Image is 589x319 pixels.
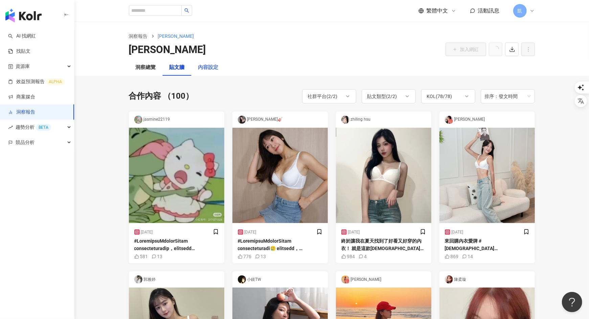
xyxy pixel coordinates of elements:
[562,292,582,312] iframe: Help Scout Beacon - Open
[129,128,224,223] img: post-image
[308,92,338,100] div: 社群平台 ( 2 / 2 )
[8,33,36,40] a: searchAI 找網紅
[478,7,500,14] span: 活動訊息
[129,91,194,102] div: 合作內容 （100）
[8,48,30,55] a: 找貼文
[158,33,194,39] span: [PERSON_NAME]
[129,271,224,288] div: 郭雅婷
[129,43,206,57] div: [PERSON_NAME]
[341,275,349,284] img: KOL Avatar
[439,112,535,128] div: [PERSON_NAME]
[8,78,65,85] a: 效益預測報告ALPHA
[152,254,163,259] div: 13
[5,9,42,22] img: logo
[341,237,426,252] div: 終於讓我在夏天找到了好看又好穿的內衣！ 就是這款[DEMOGRAPHIC_DATA][PERSON_NAME]「親膚無痕 [PERSON_NAME]挺素面」 夏天一向都很不喜歡穿內衣 因為容易悶...
[136,64,156,72] div: 洞察總覽
[445,275,453,284] img: KOL Avatar
[427,92,452,100] div: KOL ( 78 / 78 )
[198,64,219,72] div: 內容設定
[134,229,153,235] div: [DATE]
[462,254,473,259] div: 14
[128,32,149,40] a: 洞察報告
[446,43,486,56] button: 加入網紅
[238,275,246,284] img: KOL Avatar
[16,135,35,150] span: 競品分析
[16,59,30,74] span: 資源庫
[8,109,35,116] a: 洞察報告
[367,92,397,100] div: 貼文類型 ( 2 / 2 )
[36,124,51,131] div: BETA
[184,8,189,13] span: search
[134,116,142,124] img: KOL Avatar
[336,271,431,288] div: [PERSON_NAME]
[8,94,35,100] a: 商案媒合
[445,229,463,235] div: [DATE]
[445,237,529,252] div: 來回購內衣愛牌 #[DEMOGRAPHIC_DATA][PERSON_NAME] 這次試穿了夏日新品 Summer White 罩杯升級 [PERSON_NAME]輕真水 最近的天氣一出門就滿身...
[232,271,328,288] div: 小鎂TW
[427,7,448,15] span: 繁體中文
[445,254,459,259] div: 869
[255,254,266,259] div: 13
[341,229,360,235] div: [DATE]
[439,128,535,223] img: post-image
[341,116,349,124] img: KOL Avatar
[238,229,256,235] div: [DATE]
[439,271,535,288] div: 陳柔璇
[336,128,431,223] img: post-image
[8,125,13,130] span: rise
[134,237,219,252] div: #LoremipsuMdolorSitam consecteturadip，elitsedd eiusmodtemporinci！ @utlabo.et 「dolo magnaa」 ， enim...
[169,64,185,72] div: 貼文牆
[129,112,224,128] div: jasmine22119
[16,120,51,135] span: 趨勢分析
[238,116,246,124] img: KOL Avatar
[336,112,431,128] div: zhiling hsu
[238,237,322,252] div: #LoremipsuMdolorSitam consecteturadi🥲 elitsedd，eiusmodtempor incidi utlaboree！！ doloremagnaali......
[341,254,355,259] div: 984
[134,275,142,284] img: KOL Avatar
[134,254,148,259] div: 581
[232,112,328,128] div: [PERSON_NAME]🎸
[518,7,522,15] span: 凱
[232,128,328,223] img: post-image
[238,254,252,259] div: 776
[359,254,367,259] div: 4
[485,90,531,103] span: 排序：發文時間
[445,116,453,124] img: KOL Avatar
